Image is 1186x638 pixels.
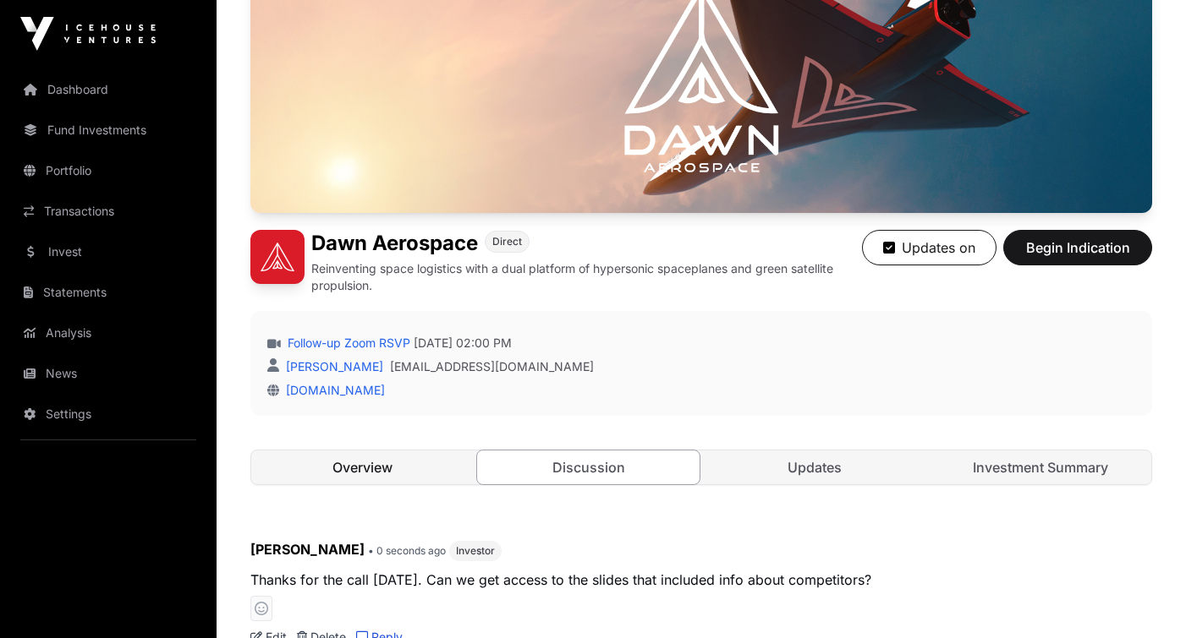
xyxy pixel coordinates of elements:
[14,395,203,433] a: Settings
[492,235,522,248] span: Direct
[279,383,385,397] a: [DOMAIN_NAME]
[250,541,365,558] span: [PERSON_NAME]
[14,193,203,230] a: Transactions
[414,335,512,352] span: [DATE] 02:00 PM
[456,544,495,558] span: Investor
[390,358,594,375] a: [EMAIL_ADDRESS][DOMAIN_NAME]
[14,112,203,149] a: Fund Investments
[476,450,700,485] a: Discussion
[14,233,203,270] a: Invest
[14,314,203,352] a: Analysis
[311,230,478,257] h1: Dawn Aerospace
[20,17,156,51] img: Icehouse Ventures Logo
[1024,237,1131,258] span: Begin Indication
[283,359,383,374] a: [PERSON_NAME]
[14,71,203,108] a: Dashboard
[703,450,925,484] a: Updates
[311,260,862,294] p: Reinventing space logistics with a dual platform of hypersonic spaceplanes and green satellite pr...
[14,355,203,392] a: News
[862,230,997,265] button: Updates on
[250,230,305,284] img: Dawn Aerospace
[1003,230,1152,265] button: Begin Indication
[250,568,1152,592] p: Thanks for the call [DATE]. Can we get access to the slides that included info about competitors?
[929,450,1151,484] a: Investment Summary
[1003,247,1152,264] a: Begin Indication
[251,450,1151,484] nav: Tabs
[368,544,446,557] span: • 0 seconds ago
[284,335,410,352] a: Follow-up Zoom RSVP
[14,152,203,189] a: Portfolio
[251,450,474,484] a: Overview
[1101,557,1186,638] iframe: Chat Widget
[14,274,203,311] a: Statements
